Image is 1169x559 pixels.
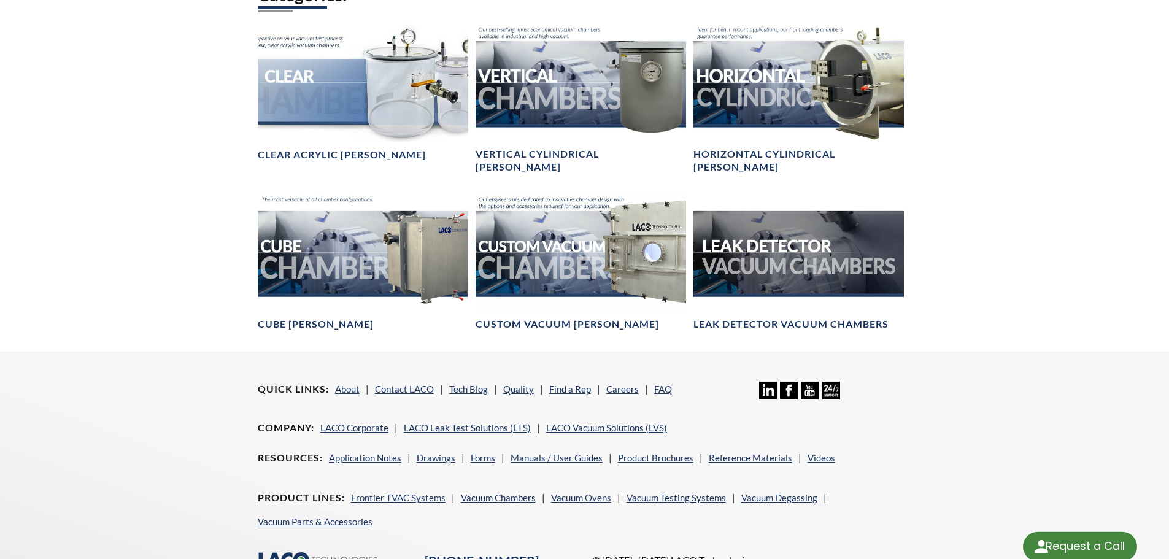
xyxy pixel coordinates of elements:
a: Tech Blog [449,384,488,395]
a: Vertical Vacuum Chambers headerVertical Cylindrical [PERSON_NAME] [476,23,686,174]
a: Manuals / User Guides [511,452,603,463]
a: Leak Test Vacuum Chambers headerLeak Detector Vacuum Chambers [693,193,904,331]
a: LACO Leak Test Solutions (LTS) [404,422,531,433]
a: LACO Corporate [320,422,388,433]
a: Quality [503,384,534,395]
a: Custom Vacuum Chamber headerCustom Vacuum [PERSON_NAME] [476,193,686,331]
a: Vacuum Degassing [741,492,817,503]
a: Cube Chambers headerCube [PERSON_NAME] [258,193,468,331]
a: Find a Rep [549,384,591,395]
a: Videos [808,452,835,463]
a: Vacuum Chambers [461,492,536,503]
a: LACO Vacuum Solutions (LVS) [546,422,667,433]
a: Product Brochures [618,452,693,463]
a: Careers [606,384,639,395]
h4: Quick Links [258,383,329,396]
a: Horizontal Cylindrical headerHorizontal Cylindrical [PERSON_NAME] [693,23,904,174]
a: Clear Chambers headerClear Acrylic [PERSON_NAME] [258,23,468,161]
h4: Custom Vacuum [PERSON_NAME] [476,318,659,331]
a: Forms [471,452,495,463]
h4: Vertical Cylindrical [PERSON_NAME] [476,148,686,174]
a: Vacuum Testing Systems [627,492,726,503]
img: 24/7 Support Icon [822,382,840,399]
h4: Cube [PERSON_NAME] [258,318,374,331]
h4: Clear Acrylic [PERSON_NAME] [258,148,426,161]
h4: Leak Detector Vacuum Chambers [693,318,889,331]
h4: Product Lines [258,492,345,504]
a: 24/7 Support [822,390,840,401]
h4: Company [258,422,314,434]
a: Drawings [417,452,455,463]
a: Application Notes [329,452,401,463]
h4: Resources [258,452,323,465]
a: About [335,384,360,395]
a: Vacuum Ovens [551,492,611,503]
a: Frontier TVAC Systems [351,492,446,503]
a: Vacuum Parts & Accessories [258,516,372,527]
a: Reference Materials [709,452,792,463]
a: FAQ [654,384,672,395]
h4: Horizontal Cylindrical [PERSON_NAME] [693,148,904,174]
a: Contact LACO [375,384,434,395]
img: round button [1032,537,1051,557]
